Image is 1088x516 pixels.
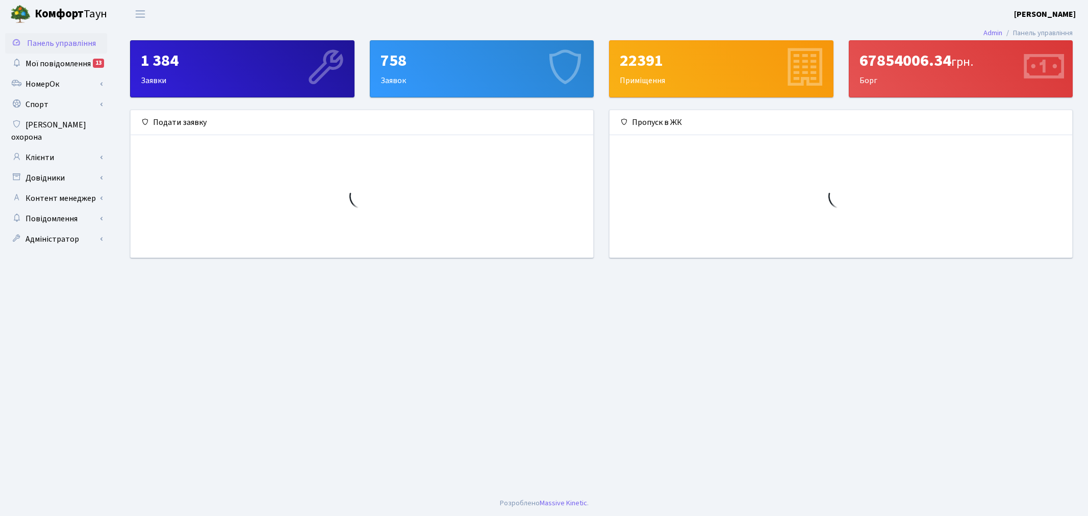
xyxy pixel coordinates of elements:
[5,147,107,168] a: Клієнти
[1002,28,1073,39] li: Панель управління
[141,51,344,70] div: 1 384
[370,40,594,97] a: 758Заявок
[130,40,355,97] a: 1 384Заявки
[5,94,107,115] a: Спорт
[93,59,104,68] div: 13
[35,6,107,23] span: Таун
[35,6,84,22] b: Комфорт
[1014,9,1076,20] b: [PERSON_NAME]
[5,54,107,74] a: Мої повідомлення13
[859,51,1062,70] div: 67854006.34
[610,41,833,97] div: Приміщення
[5,115,107,147] a: [PERSON_NAME] охорона
[983,28,1002,38] a: Admin
[5,33,107,54] a: Панель управління
[500,498,589,509] div: Розроблено .
[5,168,107,188] a: Довідники
[5,229,107,249] a: Адміністратор
[610,110,1072,135] div: Пропуск в ЖК
[370,41,594,97] div: Заявок
[381,51,584,70] div: 758
[10,4,31,24] img: logo.png
[609,40,833,97] a: 22391Приміщення
[27,38,96,49] span: Панель управління
[131,41,354,97] div: Заявки
[5,188,107,209] a: Контент менеджер
[968,22,1088,44] nav: breadcrumb
[620,51,823,70] div: 22391
[5,209,107,229] a: Повідомлення
[5,74,107,94] a: НомерОк
[1014,8,1076,20] a: [PERSON_NAME]
[540,498,587,508] a: Massive Kinetic
[26,58,91,69] span: Мої повідомлення
[849,41,1073,97] div: Борг
[131,110,593,135] div: Подати заявку
[951,53,973,71] span: грн.
[128,6,153,22] button: Переключити навігацію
